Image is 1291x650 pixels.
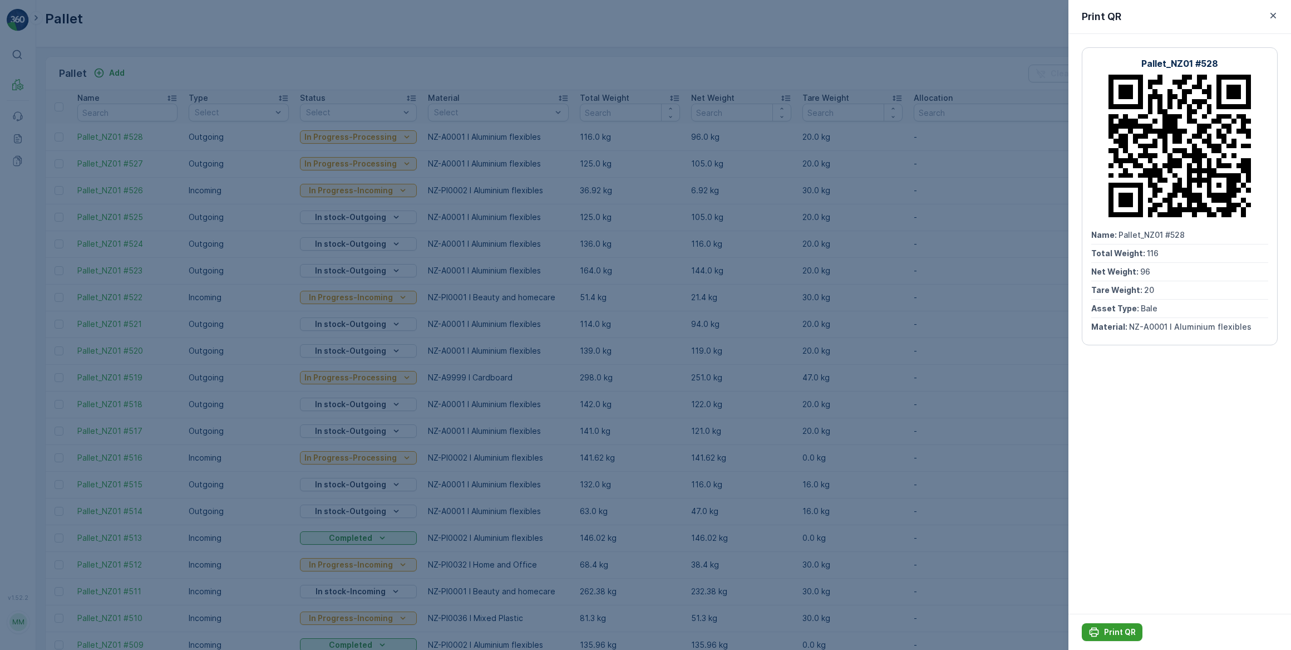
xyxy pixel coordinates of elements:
span: NZ-A0001 I Aluminium flexibles [47,275,170,284]
span: Name : [1091,230,1118,240]
p: Pallet_NZ01 #527 [607,9,683,23]
span: Total Weight : [1091,248,1147,258]
span: Material : [1091,322,1129,331]
span: NZ-A0001 I Aluminium flexibles [1129,322,1251,331]
span: Pallet_NZ01 #528 [1118,230,1185,240]
p: Pallet_NZ01 #528 [1141,57,1218,70]
span: 116 [1147,248,1159,258]
span: 20 [1144,285,1154,295]
p: Print QR [1104,627,1136,638]
span: Tare Weight : [9,238,62,247]
span: Asset Type : [9,256,59,266]
span: Total Weight : [9,201,65,211]
span: 96 [1140,267,1150,276]
span: 105 [58,219,71,229]
span: 125 [65,201,78,211]
span: Name : [9,183,37,192]
span: Material : [9,275,47,284]
span: Tare Weight : [1091,285,1144,295]
span: Bale [59,256,76,266]
span: Asset Type : [1091,304,1141,313]
p: Print QR [1082,9,1121,25]
span: Bale [1141,304,1157,313]
span: Pallet_NZ01 #527 [37,183,103,192]
span: Net Weight : [1091,267,1140,276]
span: 20 [62,238,72,247]
button: Print QR [1082,623,1142,641]
span: Net Weight : [9,219,58,229]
